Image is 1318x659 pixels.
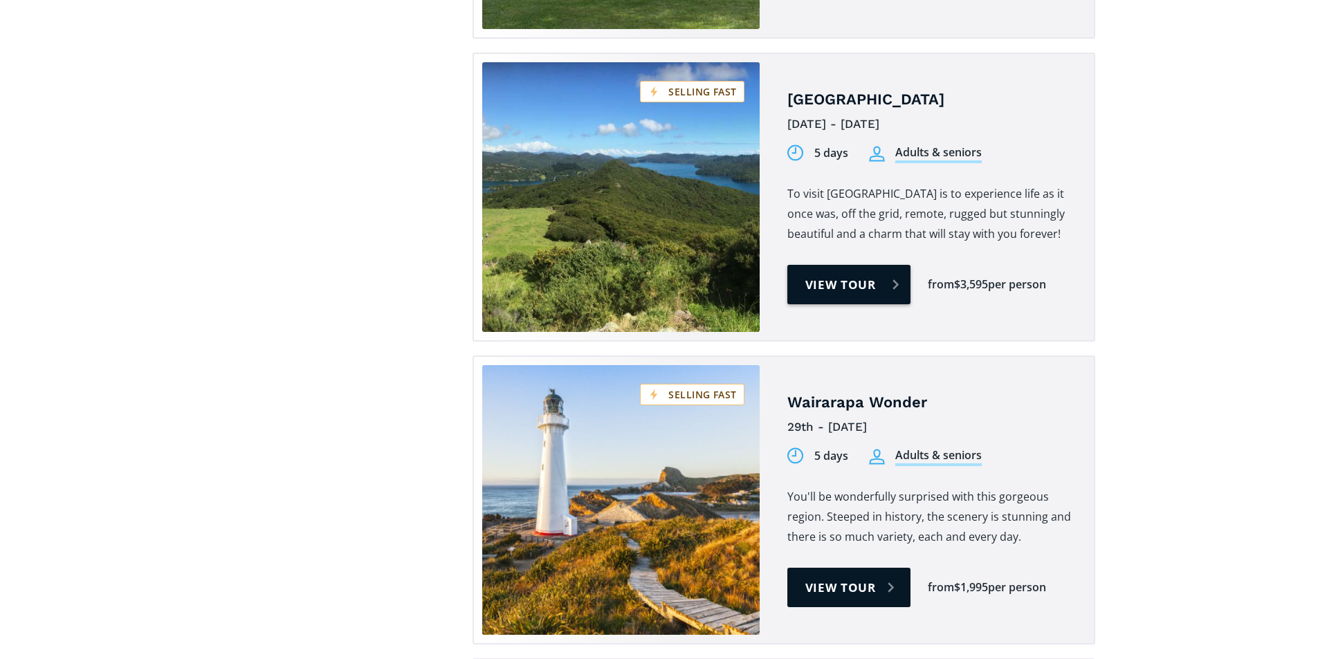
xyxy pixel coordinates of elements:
div: $1,995 [954,579,988,595]
p: To visit [GEOGRAPHIC_DATA] is to experience life as it once was, off the grid, remote, rugged but... [787,184,1073,244]
div: [DATE] - [DATE] [787,113,1073,135]
div: per person [988,277,1046,293]
div: Adults & seniors [895,447,982,466]
a: View tour [787,265,911,304]
div: days [823,448,848,464]
div: 5 [814,145,821,161]
p: You'll be wonderfully surprised with this gorgeous region. Steeped in history, the scenery is stu... [787,487,1073,547]
h4: Wairarapa Wonder [787,393,1073,413]
div: per person [988,579,1046,595]
div: 5 [814,448,821,464]
div: 29th - [DATE] [787,416,1073,438]
div: from [928,579,954,595]
h4: [GEOGRAPHIC_DATA] [787,90,1073,110]
div: Adults & seniors [895,145,982,163]
div: $3,595 [954,277,988,293]
div: from [928,277,954,293]
div: days [823,145,848,161]
a: View tour [787,568,911,607]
